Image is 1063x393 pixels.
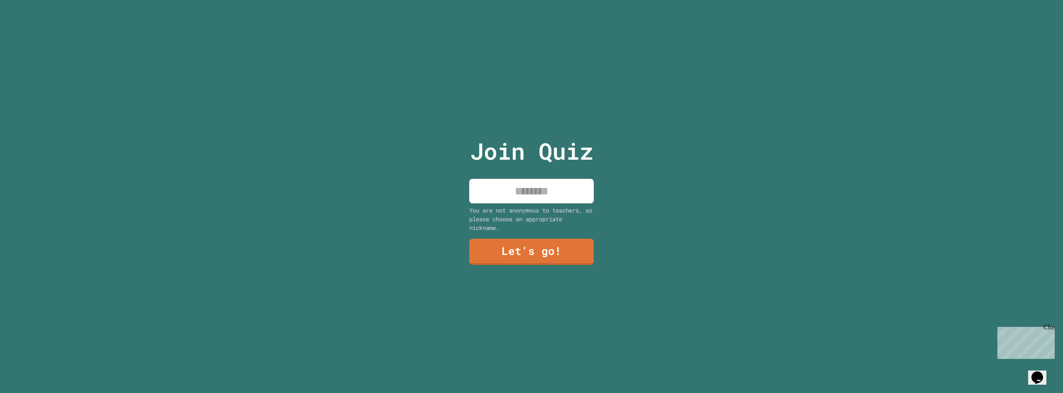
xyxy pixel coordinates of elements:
a: Let's go! [469,239,594,265]
p: Join Quiz [470,134,593,168]
iframe: chat widget [994,324,1055,359]
div: Chat with us now!Close [3,3,57,53]
div: You are not anonymous to teachers, so please choose an appropriate nickname. [469,206,594,232]
iframe: chat widget [1028,360,1055,385]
